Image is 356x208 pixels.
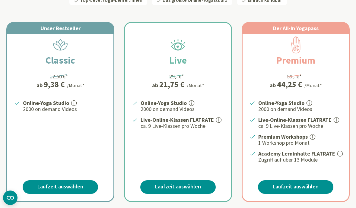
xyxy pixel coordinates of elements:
p: 2000 on demand Videos [141,106,224,113]
span: ab [37,81,44,89]
span: Der All-In Yogapass [273,25,319,32]
div: /Monat* [304,82,322,89]
h2: Live [155,53,201,68]
strong: Live-Online-Klassen FLATRATE [141,116,214,123]
strong: Premium Workshops [258,133,308,140]
p: ca. 9 Live-Klassen pro Woche [258,122,342,130]
strong: Academy Lerninhalte FLATRATE [258,150,335,157]
strong: Online-Yoga Studio [258,99,304,106]
h2: Premium [262,53,330,68]
div: 21,75 € [159,80,184,88]
div: 29,- €* [169,72,184,80]
p: 2000 on demand Videos [23,106,106,113]
p: ca. 9 Live-Klassen pro Woche [141,122,224,130]
a: Laufzeit auswählen [140,180,216,194]
h2: Classic [31,53,90,68]
p: Zugriff auf über 13 Module [258,156,342,163]
p: 1 Workshop pro Monat [258,139,342,147]
div: 44,25 € [277,80,302,88]
div: 12,50 €* [50,72,68,80]
div: 9,38 € [44,80,65,88]
strong: Online-Yoga Studio [141,99,187,106]
span: ab [152,81,159,89]
span: ab [270,81,277,89]
a: Laufzeit auswählen [258,180,333,194]
strong: Live-Online-Klassen FLATRATE [258,116,332,123]
button: CMP-Widget öffnen [3,191,17,205]
span: Unser Bestseller [40,25,81,32]
strong: Online-Yoga Studio [23,99,69,106]
div: 59,- €* [287,72,302,80]
div: /Monat* [67,82,84,89]
div: /Monat* [187,82,204,89]
p: 2000 on demand Videos [258,106,342,113]
a: Laufzeit auswählen [23,180,98,194]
